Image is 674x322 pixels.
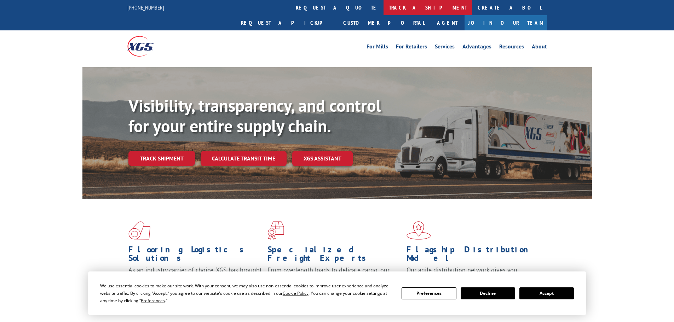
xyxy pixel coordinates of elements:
b: Visibility, transparency, and control for your entire supply chain. [128,94,381,137]
a: [PHONE_NUMBER] [127,4,164,11]
a: Track shipment [128,151,195,166]
a: For Mills [367,44,388,52]
a: About [532,44,547,52]
button: Preferences [402,287,456,299]
a: Request a pickup [236,15,338,30]
img: xgs-icon-flagship-distribution-model-red [407,221,431,240]
div: Cookie Consent Prompt [88,271,586,315]
h1: Specialized Freight Experts [267,245,401,266]
button: Accept [519,287,574,299]
a: Join Our Team [465,15,547,30]
span: Our agile distribution network gives you nationwide inventory management on demand. [407,266,537,282]
h1: Flooring Logistics Solutions [128,245,262,266]
div: We use essential cookies to make our site work. With your consent, we may also use non-essential ... [100,282,393,304]
a: Resources [499,44,524,52]
span: Preferences [141,298,165,304]
a: Agent [430,15,465,30]
img: xgs-icon-total-supply-chain-intelligence-red [128,221,150,240]
a: Advantages [462,44,491,52]
a: Customer Portal [338,15,430,30]
button: Decline [461,287,515,299]
p: From overlength loads to delicate cargo, our experienced staff knows the best way to move your fr... [267,266,401,297]
span: As an industry carrier of choice, XGS has brought innovation and dedication to flooring logistics... [128,266,262,291]
h1: Flagship Distribution Model [407,245,540,266]
span: Cookie Policy [283,290,309,296]
a: Calculate transit time [201,151,287,166]
img: xgs-icon-focused-on-flooring-red [267,221,284,240]
a: XGS ASSISTANT [292,151,353,166]
a: Services [435,44,455,52]
a: For Retailers [396,44,427,52]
